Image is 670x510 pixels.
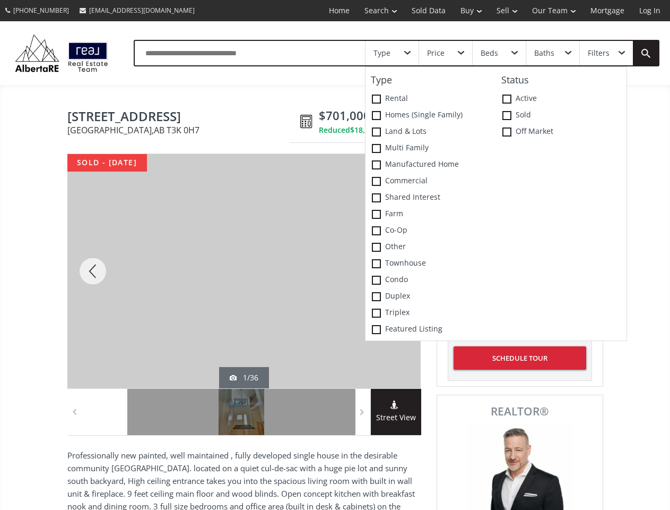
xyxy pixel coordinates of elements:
[496,75,627,86] h4: Status
[13,6,69,15] span: [PHONE_NUMBER]
[89,6,195,15] span: [EMAIL_ADDRESS][DOMAIN_NAME]
[74,1,200,20] a: [EMAIL_ADDRESS][DOMAIN_NAME]
[366,124,496,140] label: Land & Lots
[373,49,390,57] div: Type
[366,288,496,305] label: Duplex
[366,107,496,124] label: Homes (Single Family)
[366,321,496,338] label: Featured Listing
[319,107,370,124] span: $701,000
[588,49,610,57] div: Filters
[11,32,112,74] img: Logo
[230,372,258,383] div: 1/36
[67,154,421,388] div: 125 Panamount Landing NW Calgary, AB T3K 0H7 - Photo 1 of 36
[427,49,445,57] div: Price
[366,173,496,190] label: Commercial
[366,256,496,272] label: Townhouse
[366,91,496,107] label: Rental
[67,126,295,134] span: [GEOGRAPHIC_DATA] , AB T3K 0H7
[449,406,591,417] span: REALTOR®
[366,272,496,288] label: Condo
[319,125,378,135] div: Reduced
[366,206,496,223] label: Farm
[496,124,627,140] label: Off Market
[371,412,421,424] span: Street View
[366,239,496,256] label: Other
[350,125,378,135] span: $18,000
[496,107,627,124] label: Sold
[366,305,496,321] label: Triplex
[454,346,586,370] button: Schedule Tour
[366,140,496,157] label: Multi family
[67,154,147,172] div: sold - [DATE]
[67,109,295,126] span: 125 Panamount Landing NW
[496,91,627,107] label: Active
[481,49,498,57] div: Beds
[366,223,496,239] label: Co-op
[366,157,496,173] label: Manufactured Home
[534,49,554,57] div: Baths
[366,190,496,206] label: Shared Interest
[366,75,496,86] h4: Type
